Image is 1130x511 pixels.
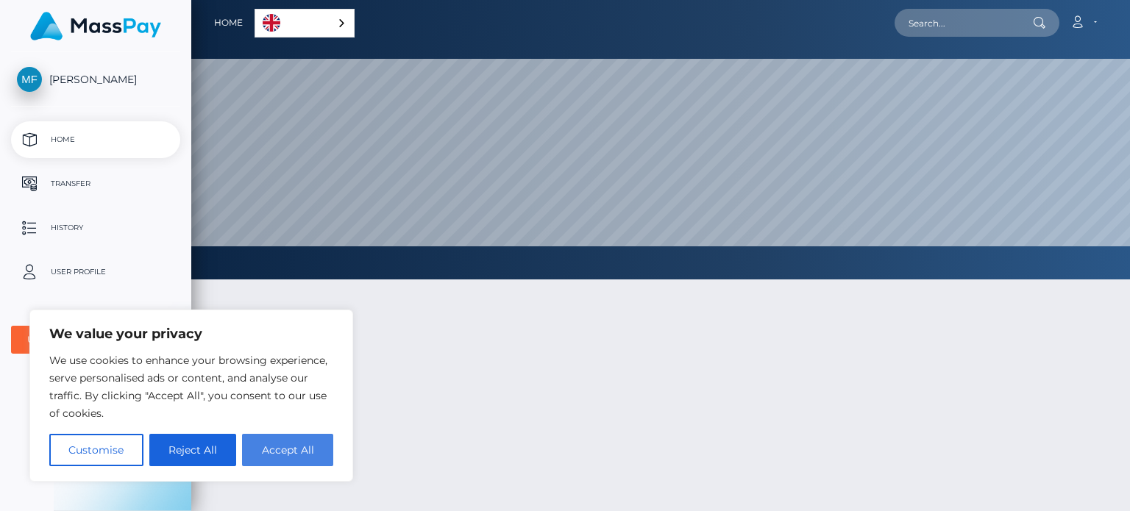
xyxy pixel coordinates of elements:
button: User Agreements [11,326,180,354]
a: Home [214,7,243,38]
p: History [17,217,174,239]
button: Reject All [149,434,237,466]
a: English [255,10,354,37]
aside: Language selected: English [255,9,355,37]
p: Home [17,129,174,151]
img: MassPay [30,12,161,40]
button: Customise [49,434,143,466]
div: User Agreements [27,334,148,346]
div: Language [255,9,355,37]
a: Home [11,121,180,158]
span: [PERSON_NAME] [11,73,180,86]
p: We value your privacy [49,325,333,343]
a: History [11,210,180,246]
button: Accept All [242,434,333,466]
input: Search... [895,9,1033,37]
div: We value your privacy [29,310,353,482]
p: Transfer [17,173,174,195]
p: User Profile [17,261,174,283]
a: User Profile [11,254,180,290]
p: We use cookies to enhance your browsing experience, serve personalised ads or content, and analys... [49,351,333,422]
a: Transfer [11,165,180,202]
